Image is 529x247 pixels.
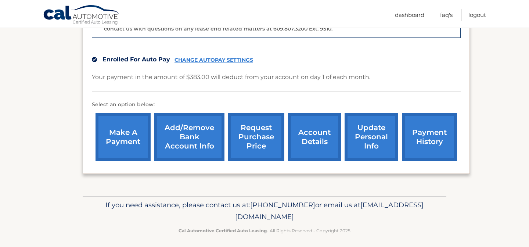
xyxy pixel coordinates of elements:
[154,113,224,161] a: Add/Remove bank account info
[87,227,442,235] p: - All Rights Reserved - Copyright 2025
[43,5,120,26] a: Cal Automotive
[179,228,267,233] strong: Cal Automotive Certified Auto Leasing
[395,9,424,21] a: Dashboard
[235,201,424,221] span: [EMAIL_ADDRESS][DOMAIN_NAME]
[345,113,398,161] a: update personal info
[92,100,461,109] p: Select an option below:
[288,113,341,161] a: account details
[468,9,486,21] a: Logout
[440,9,453,21] a: FAQ's
[250,201,315,209] span: [PHONE_NUMBER]
[104,7,456,32] p: The end of your lease is approaching soon. A member of our lease end team will be in touch soon t...
[92,72,370,82] p: Your payment in the amount of $383.00 will deduct from your account on day 1 of each month.
[87,199,442,223] p: If you need assistance, please contact us at: or email us at
[402,113,457,161] a: payment history
[228,113,284,161] a: request purchase price
[102,56,170,63] span: Enrolled For Auto Pay
[92,57,97,62] img: check.svg
[174,57,253,63] a: CHANGE AUTOPAY SETTINGS
[96,113,151,161] a: make a payment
